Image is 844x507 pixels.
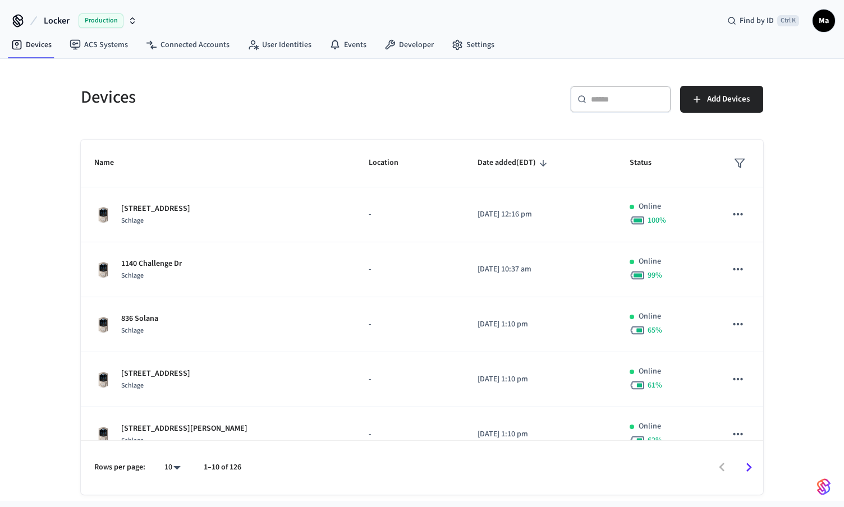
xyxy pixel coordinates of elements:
[777,15,799,26] span: Ctrl K
[707,92,750,107] span: Add Devices
[94,206,112,224] img: Schlage Sense Smart Deadbolt with Camelot Trim, Front
[121,258,182,270] p: 1140 Challenge Dr
[159,459,186,476] div: 10
[369,374,450,385] p: -
[639,366,661,377] p: Online
[639,256,661,268] p: Online
[369,428,450,440] p: -
[320,35,375,55] a: Events
[443,35,503,55] a: Settings
[121,423,247,435] p: [STREET_ADDRESS][PERSON_NAME]
[121,381,144,390] span: Schlage
[639,201,661,213] p: Online
[94,371,112,389] img: Schlage Sense Smart Deadbolt with Camelot Trim, Front
[121,326,144,335] span: Schlage
[369,209,450,220] p: -
[2,35,61,55] a: Devices
[94,316,112,334] img: Schlage Sense Smart Deadbolt with Camelot Trim, Front
[94,462,145,473] p: Rows per page:
[94,261,112,279] img: Schlage Sense Smart Deadbolt with Camelot Trim, Front
[137,35,238,55] a: Connected Accounts
[121,313,158,325] p: 836 Solana
[478,319,603,330] p: [DATE] 1:10 pm
[478,209,603,220] p: [DATE] 12:16 pm
[630,154,666,172] span: Status
[648,270,662,281] span: 99 %
[648,215,666,226] span: 100 %
[369,154,413,172] span: Location
[639,311,661,322] p: Online
[648,380,662,391] span: 61 %
[44,14,70,27] span: Locker
[94,154,129,172] span: Name
[204,462,241,473] p: 1–10 of 126
[478,428,603,440] p: [DATE] 1:10 pm
[238,35,320,55] a: User Identities
[121,216,144,225] span: Schlage
[648,435,662,446] span: 62 %
[740,15,774,26] span: Find by ID
[79,13,123,28] span: Production
[817,478,831,496] img: SeamLogoGradient.69752ec5.svg
[61,35,137,55] a: ACS Systems
[121,436,144,445] span: Schlage
[478,154,551,172] span: Date added(EDT)
[369,264,450,275] p: -
[375,35,443,55] a: Developer
[639,421,661,432] p: Online
[736,454,762,481] button: Go to next page
[648,325,662,336] span: 65 %
[121,271,144,280] span: Schlage
[81,86,415,109] h5: Devices
[478,264,603,275] p: [DATE] 10:37 am
[94,426,112,444] img: Schlage Sense Smart Deadbolt with Camelot Trim, Front
[369,319,450,330] p: -
[121,368,190,380] p: [STREET_ADDRESS]
[121,203,190,215] p: [STREET_ADDRESS]
[478,374,603,385] p: [DATE] 1:10 pm
[718,11,808,31] div: Find by IDCtrl K
[680,86,763,113] button: Add Devices
[813,10,835,32] button: Ma
[814,11,834,31] span: Ma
